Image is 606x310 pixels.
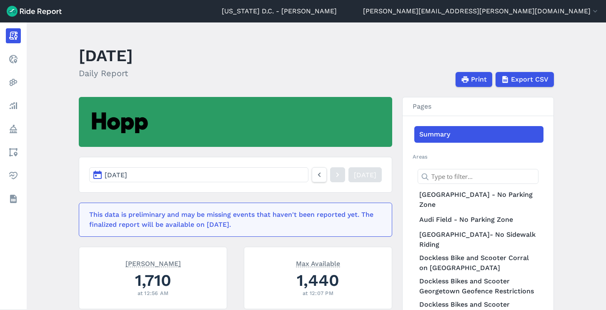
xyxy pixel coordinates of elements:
span: Export CSV [511,74,548,84]
img: Ride Report [7,6,62,17]
span: [PERSON_NAME] [125,259,181,267]
div: at 12:56 AM [89,289,217,297]
img: Hopp [89,111,150,134]
a: [GEOGRAPHIC_DATA]- No Sidewalk Riding [414,228,543,251]
button: Print [456,72,492,87]
a: Dockless Bike and Scooter Corral on [GEOGRAPHIC_DATA] [414,251,543,275]
a: Policy [6,122,21,136]
a: Report [6,28,21,43]
a: Health [6,168,21,183]
h2: Daily Report [79,67,133,79]
a: Heatmaps [6,75,21,90]
a: Datasets [6,191,21,206]
button: [DATE] [89,167,308,182]
span: Max Available [296,259,340,267]
a: Realtime [6,52,21,67]
button: [PERSON_NAME][EMAIL_ADDRESS][PERSON_NAME][DOMAIN_NAME] [363,6,599,16]
span: [DATE] [105,171,127,179]
a: Areas [6,145,21,160]
input: Type to filter... [418,169,538,184]
a: Summary [414,126,543,143]
a: [DATE] [348,167,382,182]
h2: Areas [413,153,543,161]
h1: [DATE] [79,44,133,67]
div: 1,710 [89,269,217,292]
div: at 12:07 PM [254,289,382,297]
span: Print [471,74,487,84]
h3: Pages [403,97,553,116]
a: [GEOGRAPHIC_DATA] - No Parking Zone [414,188,543,211]
div: 1,440 [254,269,382,292]
button: Export CSV [496,72,554,87]
div: This data is preliminary and may be missing events that haven't been reported yet. The finalized ... [89,210,377,230]
a: Dockless Bikes and Scooter Georgetown Geofence Restrictions [414,275,543,298]
a: [US_STATE] D.C. - [PERSON_NAME] [222,6,337,16]
a: Audi Field - No Parking Zone [414,211,543,228]
a: Analyze [6,98,21,113]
